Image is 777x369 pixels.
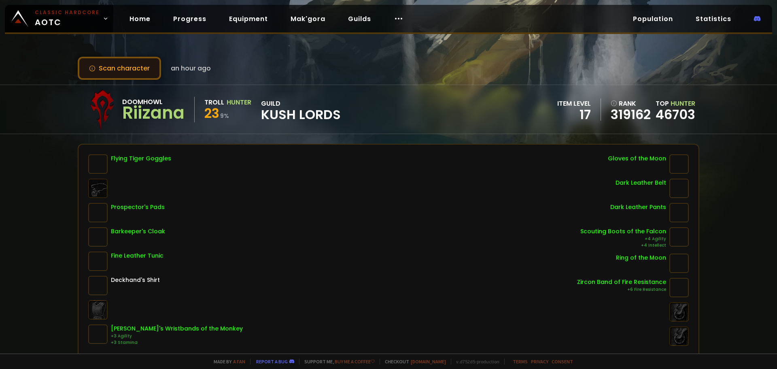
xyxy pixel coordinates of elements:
div: Barkeeper's Cloak [111,227,165,236]
span: 23 [204,104,219,122]
img: item-15331 [88,324,108,344]
img: item-5299 [669,154,689,174]
div: Troll [204,97,224,107]
span: Kush Lords [261,109,341,121]
a: Guilds [342,11,378,27]
div: rank [611,98,651,109]
div: Flying Tiger Goggles [111,154,171,163]
img: item-4249 [669,179,689,198]
span: Hunter [671,99,695,108]
a: Statistics [689,11,738,27]
div: +3 Stamina [111,339,243,346]
span: Made by [209,358,245,365]
div: +6 Fire Resistance [577,286,666,293]
div: Hunter [227,97,251,107]
button: Scan character [78,57,161,80]
div: Doomhowl [122,97,185,107]
div: Fine Leather Tunic [111,252,163,260]
a: [DOMAIN_NAME] [411,358,446,365]
div: +4 Intellect [580,242,666,249]
div: [PERSON_NAME]'s Wristbands of the Monkey [111,324,243,333]
a: Mak'gora [284,11,332,27]
small: 9 % [220,112,229,120]
a: Terms [513,358,528,365]
img: item-5107 [88,276,108,295]
div: +3 Agility [111,333,243,339]
span: Checkout [380,358,446,365]
a: Population [626,11,679,27]
img: item-4368 [88,154,108,174]
div: +4 Agility [580,236,666,242]
img: item-12052 [669,254,689,273]
div: Prospector's Pads [111,203,165,211]
span: an hour ago [171,63,211,73]
div: guild [261,98,341,121]
div: Gloves of the Moon [608,154,666,163]
span: AOTC [35,9,100,28]
a: 46703 [656,105,695,124]
small: Classic Hardcore [35,9,100,16]
div: Dark Leather Pants [610,203,666,211]
a: Buy me a coffee [335,358,375,365]
a: Progress [167,11,213,27]
div: 17 [557,109,591,121]
span: v. d752d5 - production [451,358,499,365]
div: Zircon Band of Fire Resistance [577,278,666,286]
div: Deckhand's Shirt [111,276,160,284]
div: Dark Leather Belt [616,179,666,187]
a: Home [123,11,157,27]
img: item-14566 [88,203,108,222]
img: item-5343 [88,227,108,247]
div: item level [557,98,591,109]
a: Consent [552,358,573,365]
img: item-11967 [669,278,689,297]
a: Classic HardcoreAOTC [5,5,113,32]
a: Equipment [223,11,274,27]
a: a fan [233,358,245,365]
div: Top [656,98,695,109]
img: item-6582 [669,227,689,247]
a: Privacy [531,358,548,365]
img: item-4243 [88,252,108,271]
div: Ring of the Moon [616,254,666,262]
div: Riizana [122,107,185,119]
img: item-5961 [669,203,689,222]
a: 319162 [611,109,651,121]
div: Scouting Boots of the Falcon [580,227,666,236]
span: Support me, [299,358,375,365]
a: Report a bug [256,358,288,365]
